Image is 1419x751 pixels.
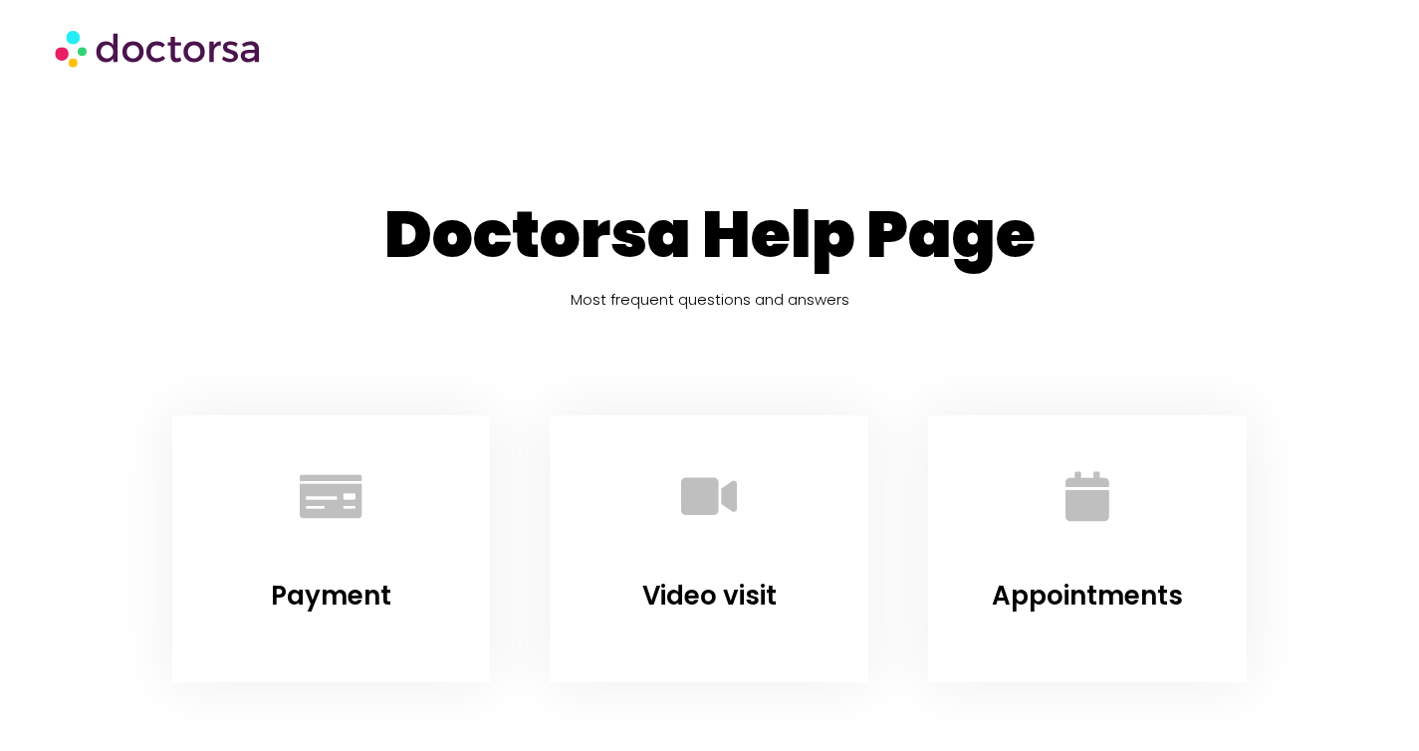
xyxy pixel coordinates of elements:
[1033,441,1142,551] a: Appointments
[276,441,385,551] a: Payment
[142,196,1278,274] h1: Doctorsa Help Page
[271,578,391,614] a: Payment
[654,441,764,551] a: Video visit
[992,578,1183,614] a: Appointments
[642,578,777,614] a: Video visit
[142,284,1278,316] h5: Most frequent questions and answers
